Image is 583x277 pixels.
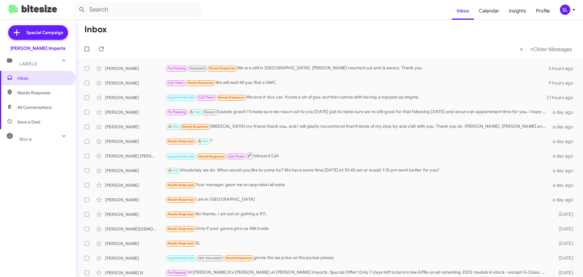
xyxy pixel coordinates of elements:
button: Next [527,43,576,55]
span: Special Campaign [26,29,63,36]
div: [PERSON_NAME] [105,255,166,261]
div: a day ago [549,168,578,174]
div: I am in [GEOGRAPHIC_DATA] [166,196,549,203]
a: Profile [531,2,555,20]
div: a day ago [549,138,578,144]
span: Needs Response [188,81,213,85]
span: Call Them [199,95,214,99]
div: [PERSON_NAME] [105,182,166,188]
div: [PERSON_NAME] [105,211,166,217]
span: Needs Response [168,241,194,245]
nav: Page navigation example [517,43,576,55]
div: a day ago [549,109,578,115]
span: Call Them [168,81,184,85]
span: Needs Response [168,212,194,216]
div: [PERSON_NAME] [105,109,166,115]
div: [PERSON_NAME] [105,241,166,247]
span: Needs Response [17,90,69,96]
span: Inbox [17,75,69,81]
div: SL [166,240,549,247]
div: [DATE] [549,211,578,217]
div: [PERSON_NAME] [105,65,166,71]
div: Your manager gave me an appraisal already [166,182,549,189]
div: [DATE] [549,270,578,276]
div: [PERSON_NAME] [105,124,166,130]
div: [DATE] [549,255,578,261]
a: Calendar [474,2,504,20]
span: Try Pausing [168,271,186,275]
span: Paused [204,110,215,114]
div: [PERSON_NAME][DEMOGRAPHIC_DATA] [105,226,166,232]
span: 🔥 Hot [168,168,178,172]
div: [PERSON_NAME] Iii [105,270,166,276]
span: Call Them [228,154,244,158]
span: 🔥 Hot [189,110,200,114]
button: SL [555,5,576,15]
div: 6 hours ago [549,65,578,71]
span: More [19,137,32,142]
span: 🔥 Hot [198,139,208,143]
span: Needs Response [209,66,235,70]
span: Needs Response [168,183,194,187]
span: Appointment Set [168,154,195,158]
div: [MEDICAL_DATA] my friend thank you, and I will gladly recommend that friends of my stop by and vi... [166,123,549,130]
div: 9 hours ago [549,80,578,86]
span: Needs Response [168,198,194,202]
span: » [530,45,534,53]
span: 🔥 Hot [168,125,178,129]
div: a day ago [549,124,578,130]
div: [PERSON_NAME] [105,95,166,101]
div: a day ago [549,153,578,159]
div: Only if your gonna give us 48k trade [166,225,549,232]
div: SL [560,5,570,15]
div: [PERSON_NAME] [PERSON_NAME] [105,153,166,159]
button: Previous [516,43,527,55]
div: 21 hours ago [547,95,578,101]
span: Needs Response [218,95,244,99]
span: Needs Response [182,125,208,129]
div: No thanks, I am set on getting a 911. [166,211,549,218]
input: Search [73,2,201,17]
span: Needs Response [199,154,224,158]
span: Not-Interested [199,256,222,260]
span: Try Pausing [168,66,186,70]
div: [PERSON_NAME] [105,197,166,203]
span: Older Messages [534,46,572,53]
div: Sounds great! I'll make sure we reach out to you [DATE] just to make sure we're still good for th... [166,109,549,116]
span: « [520,45,523,53]
a: Inbox [452,2,474,20]
div: [DATE] [549,241,578,247]
div: [PERSON_NAME] [105,80,166,86]
div: 7 [166,138,549,145]
div: Absolutely we do. When would you like to come by? We have some time [DATE] at 10:45 am or would 1... [166,167,549,174]
span: Try Pausing [168,110,186,114]
span: Appointment Set [168,256,195,260]
span: Needs Response [168,139,194,143]
a: Special Campaign [8,25,68,40]
div: givme the las price on the juckon please [166,254,549,261]
div: We love it nice car. It eats a lot of gas, but that comes with having a hopped up engine. [166,94,547,101]
div: [DATE] [549,226,578,232]
div: [PERSON_NAME] [105,168,166,174]
span: Labels [19,61,37,67]
a: Insights [504,2,531,20]
div: Hi [PERSON_NAME] it's [PERSON_NAME] at [PERSON_NAME] Imports. Special Offer! Only 7 days left to ... [166,269,549,276]
span: Appointment Set [168,95,195,99]
div: We will wait till you find a GMC [166,79,549,86]
span: Save a Deal [17,119,40,125]
span: Unpaused [189,66,205,70]
div: We are still in [GEOGRAPHIC_DATA]. [PERSON_NAME] reached out and is aware. Thank you. [166,65,549,72]
h1: Inbox [84,25,107,34]
span: Needs Response [226,256,252,260]
div: [PERSON_NAME] [105,138,166,144]
span: All Conversations [17,104,52,110]
div: a day ago [549,197,578,203]
div: Inbound Call [166,152,549,160]
span: Needs Response [168,227,194,231]
div: [PERSON_NAME] Imports [10,45,66,51]
div: a day ago [549,182,578,188]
